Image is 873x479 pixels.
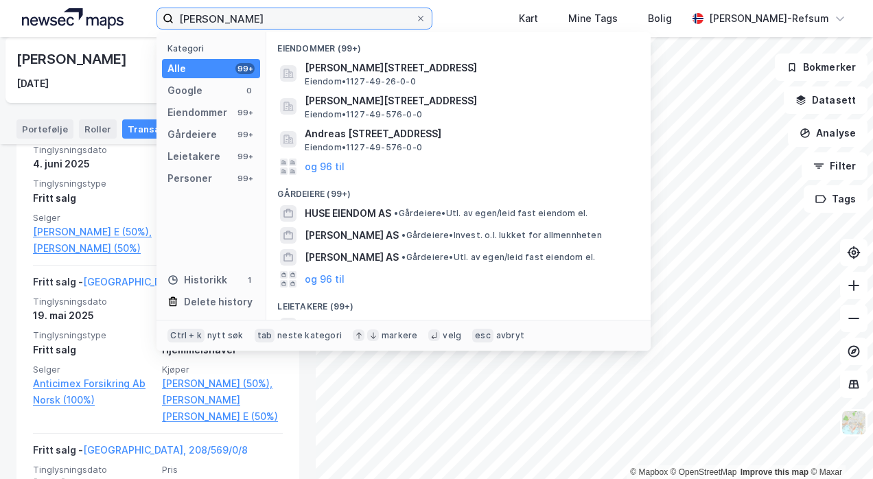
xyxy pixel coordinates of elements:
[122,119,216,139] div: Transaksjoner
[401,230,601,241] span: Gårdeiere • Invest. o.l. lukket for allmennheten
[235,107,255,118] div: 99+
[648,10,672,27] div: Bolig
[305,271,345,288] button: og 96 til
[33,364,154,375] span: Selger
[162,375,283,392] a: [PERSON_NAME] (50%),
[16,119,73,139] div: Portefølje
[16,75,49,92] div: [DATE]
[394,208,587,219] span: Gårdeiere • Utl. av egen/leid fast eiendom el.
[244,85,255,96] div: 0
[162,392,283,425] a: [PERSON_NAME] [PERSON_NAME] E (50%)
[804,185,868,213] button: Tags
[235,173,255,184] div: 99+
[305,93,634,109] span: [PERSON_NAME][STREET_ADDRESS]
[207,330,244,341] div: nytt søk
[167,148,220,165] div: Leietakere
[167,170,212,187] div: Personer
[33,296,154,307] span: Tinglysningsdato
[83,444,248,456] a: [GEOGRAPHIC_DATA], 208/569/0/8
[174,8,415,29] input: Søk på adresse, matrikkel, gårdeiere, leietakere eller personer
[33,464,154,476] span: Tinglysningsdato
[244,274,255,285] div: 1
[568,10,618,27] div: Mine Tags
[33,274,245,296] div: Fritt salg -
[382,330,417,341] div: markere
[741,467,808,477] a: Improve this map
[33,144,154,156] span: Tinglysningsdato
[305,60,634,76] span: [PERSON_NAME][STREET_ADDRESS]
[775,54,868,81] button: Bokmerker
[33,224,154,240] a: [PERSON_NAME] E (50%),
[802,152,868,180] button: Filter
[804,413,873,479] iframe: Chat Widget
[167,126,217,143] div: Gårdeiere
[33,156,154,172] div: 4. juni 2025
[235,151,255,162] div: 99+
[33,240,154,257] a: [PERSON_NAME] (50%)
[804,413,873,479] div: Kontrollprogram for chat
[167,329,205,342] div: Ctrl + k
[162,364,283,375] span: Kjøper
[305,318,384,334] span: [PERSON_NAME]
[162,464,283,476] span: Pris
[630,467,668,477] a: Mapbox
[401,230,406,240] span: •
[33,212,154,224] span: Selger
[33,375,154,408] a: Anticimex Forsikring Ab Norsk (100%)
[33,190,154,207] div: Fritt salg
[83,276,245,288] a: [GEOGRAPHIC_DATA], 217/214/0/2
[167,82,202,99] div: Google
[394,208,398,218] span: •
[305,227,399,244] span: [PERSON_NAME] AS
[305,109,422,120] span: Eiendom • 1127-49-576-0-0
[784,86,868,114] button: Datasett
[167,60,186,77] div: Alle
[472,329,493,342] div: esc
[255,329,275,342] div: tab
[266,290,651,315] div: Leietakere (99+)
[496,330,524,341] div: avbryt
[22,8,124,29] img: logo.a4113a55bc3d86da70a041830d287a7e.svg
[305,159,345,175] button: og 96 til
[788,119,868,147] button: Analyse
[167,43,260,54] div: Kategori
[401,252,406,262] span: •
[16,48,129,70] div: [PERSON_NAME]
[305,249,399,266] span: [PERSON_NAME] AS
[235,129,255,140] div: 99+
[167,272,227,288] div: Historikk
[305,205,391,222] span: HUSE EIENDOM AS
[266,32,651,57] div: Eiendommer (99+)
[33,342,154,358] div: Fritt salg
[79,119,117,139] div: Roller
[33,178,154,189] span: Tinglysningstype
[167,104,227,121] div: Eiendommer
[266,178,651,202] div: Gårdeiere (99+)
[277,330,342,341] div: neste kategori
[305,126,634,142] span: Andreas [STREET_ADDRESS]
[33,307,154,324] div: 19. mai 2025
[184,294,253,310] div: Delete history
[305,76,415,87] span: Eiendom • 1127-49-26-0-0
[33,329,154,341] span: Tinglysningstype
[401,252,595,263] span: Gårdeiere • Utl. av egen/leid fast eiendom el.
[235,63,255,74] div: 99+
[841,410,867,436] img: Z
[709,10,829,27] div: [PERSON_NAME]-Refsum
[671,467,737,477] a: OpenStreetMap
[443,330,461,341] div: velg
[33,442,248,464] div: Fritt salg -
[305,142,422,153] span: Eiendom • 1127-49-576-0-0
[519,10,538,27] div: Kart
